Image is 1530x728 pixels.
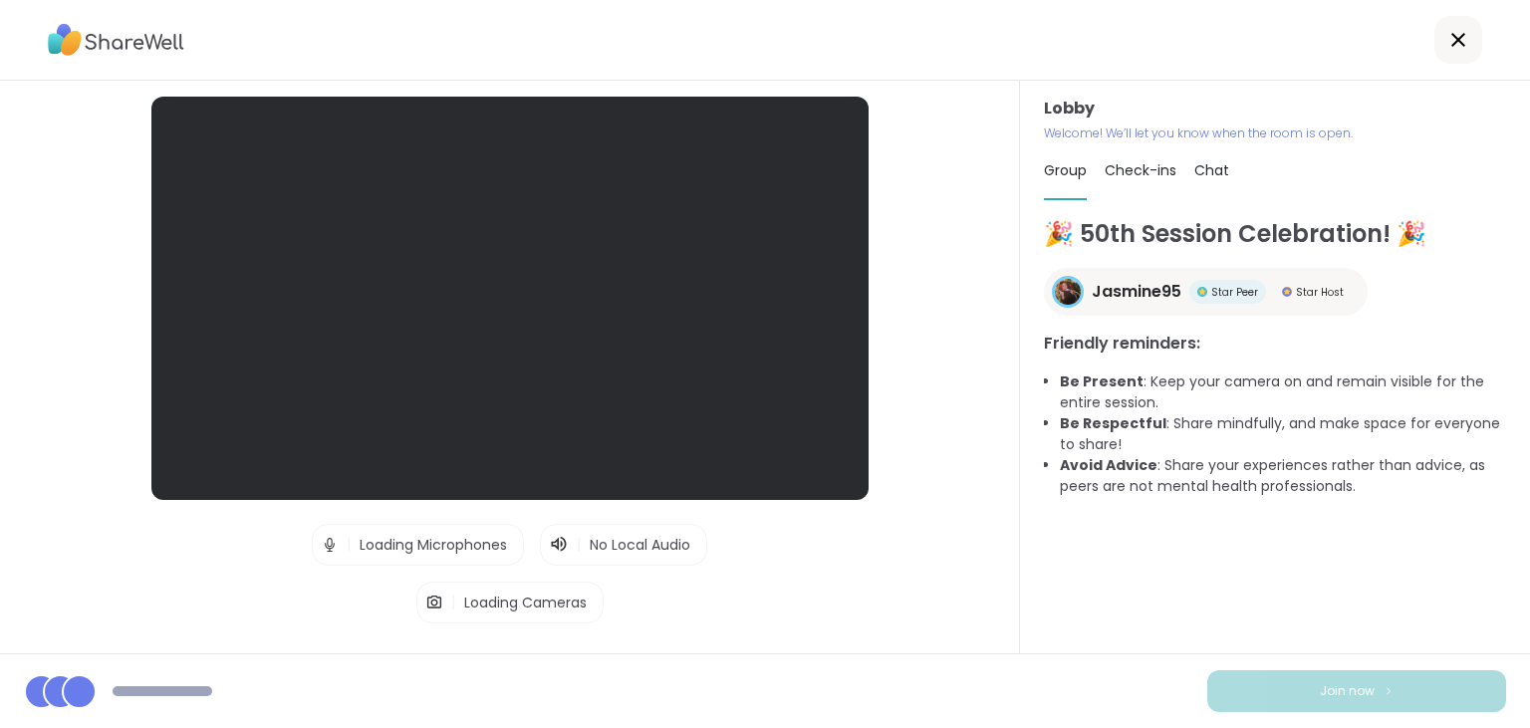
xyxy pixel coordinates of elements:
h3: Lobby [1044,97,1506,121]
img: Jasmine95 [1055,279,1081,305]
span: Check-ins [1105,160,1176,180]
li: : Share mindfully, and make space for everyone to share! [1060,413,1506,455]
b: Be Present [1060,371,1144,391]
span: Test speaker and microphone [406,651,614,669]
span: Chat [1194,160,1229,180]
img: ShareWell Logo [48,17,184,63]
a: Jasmine95Jasmine95Star PeerStar PeerStar HostStar Host [1044,268,1368,316]
span: | [577,533,582,557]
button: Join now [1207,670,1506,712]
li: : Keep your camera on and remain visible for the entire session. [1060,371,1506,413]
h3: Friendly reminders: [1044,332,1506,356]
img: Star Host [1282,287,1292,297]
span: Join now [1320,682,1375,700]
span: No Local Audio [590,535,690,555]
img: Microphone [321,525,339,565]
b: Avoid Advice [1060,455,1157,475]
span: Star Host [1296,285,1344,300]
h1: 🎉 50th Session Celebration! 🎉 [1044,216,1506,252]
img: Camera [425,583,443,622]
span: Group [1044,160,1087,180]
b: Be Respectful [1060,413,1166,433]
p: Welcome! We’ll let you know when the room is open. [1044,124,1506,142]
button: Test speaker and microphone [398,639,622,681]
img: ShareWell Logomark [1383,685,1395,696]
span: Jasmine95 [1092,280,1181,304]
span: | [347,525,352,565]
span: Star Peer [1211,285,1258,300]
span: Loading Microphones [360,535,507,555]
img: Star Peer [1197,287,1207,297]
span: | [451,583,456,622]
span: Loading Cameras [464,593,587,612]
li: : Share your experiences rather than advice, as peers are not mental health professionals. [1060,455,1506,497]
